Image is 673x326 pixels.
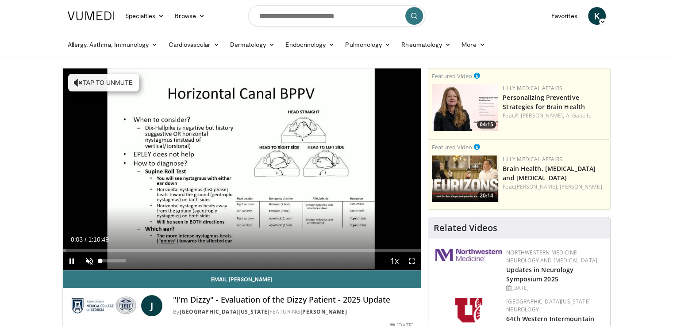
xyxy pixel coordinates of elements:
[506,284,603,292] div: [DATE]
[515,112,565,119] a: P. [PERSON_NAME],
[163,36,224,53] a: Cardiovascular
[515,183,558,190] a: [PERSON_NAME],
[506,265,573,283] a: Updates in Neurology Symposium 2025
[432,84,498,131] a: 04:15
[503,112,607,120] div: Feat.
[434,223,497,233] h4: Related Videos
[81,252,98,270] button: Unmute
[70,295,138,316] img: Medical College of Georgia - Augusta University
[68,74,139,91] button: Tap to unmute
[71,236,83,243] span: 0:03
[120,7,170,25] a: Specialties
[560,183,602,190] a: [PERSON_NAME]
[63,270,421,288] a: Email [PERSON_NAME]
[432,155,498,202] a: 20:14
[173,295,414,305] h4: "I'm Dizzy" - Evaluation of the Dizzy Patient - 2025 Update
[435,249,502,261] img: 2a462fb6-9365-492a-ac79-3166a6f924d8.png.150x105_q85_autocrop_double_scale_upscale_version-0.2.jpg
[141,295,162,316] a: J
[565,112,591,119] a: A. Gabelle
[403,252,421,270] button: Fullscreen
[280,36,340,53] a: Endocrinology
[173,308,414,316] div: By FEATURING
[546,7,583,25] a: Favorites
[503,164,596,182] a: Brain Health, [MEDICAL_DATA] and [MEDICAL_DATA]
[477,121,496,129] span: 04:15
[396,36,456,53] a: Rheumatology
[88,236,109,243] span: 1:10:49
[477,192,496,200] span: 20:14
[503,93,585,111] a: Personalizing Preventive Strategies for Brain Health
[100,259,126,262] div: Volume Level
[68,11,115,20] img: VuMedi Logo
[432,155,498,202] img: ca157f26-4c4a-49fd-8611-8e91f7be245d.png.150x105_q85_crop-smart_upscale.jpg
[432,72,472,80] small: Featured Video
[62,36,163,53] a: Allergy, Asthma, Immunology
[63,249,421,252] div: Progress Bar
[506,249,597,264] a: Northwestern Medicine Neurology and [MEDICAL_DATA]
[503,84,562,92] a: Lilly Medical Affairs
[63,252,81,270] button: Pause
[225,36,281,53] a: Dermatology
[169,7,210,25] a: Browse
[432,84,498,131] img: c3be7821-a0a3-4187-927a-3bb177bd76b4.png.150x105_q85_crop-smart_upscale.jpg
[180,308,270,315] a: [GEOGRAPHIC_DATA][US_STATE]
[385,252,403,270] button: Playback Rate
[300,308,347,315] a: [PERSON_NAME]
[503,155,562,163] a: Lilly Medical Affairs
[588,7,606,25] a: K
[456,36,490,53] a: More
[340,36,396,53] a: Pulmonology
[432,143,472,151] small: Featured Video
[503,183,607,191] div: Feat.
[85,236,87,243] span: /
[248,5,425,27] input: Search topics, interventions
[506,298,591,313] a: [GEOGRAPHIC_DATA][US_STATE] Neurology
[63,68,421,270] video-js: Video Player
